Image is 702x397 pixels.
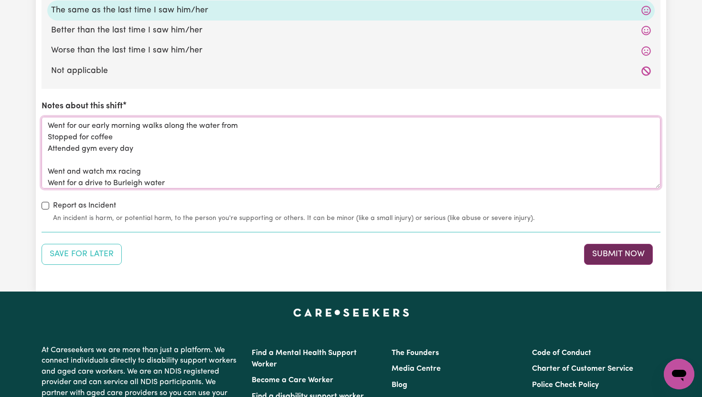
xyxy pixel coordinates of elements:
a: Careseekers home page [293,309,409,316]
a: Charter of Customer Service [532,365,633,373]
label: Report as Incident [53,200,116,211]
a: Media Centre [392,365,441,373]
small: An incident is harm, or potential harm, to the person you're supporting or others. It can be mino... [53,213,660,223]
a: The Founders [392,349,439,357]
iframe: Button to launch messaging window [664,359,694,389]
button: Save your job report [42,244,122,265]
label: Worse than the last time I saw him/her [51,44,651,57]
textarea: Went for our early morning walks along the water from Stopped for coffee Attended gym every day W... [42,117,660,188]
label: Better than the last time I saw him/her [51,24,651,37]
a: Become a Care Worker [252,376,333,384]
a: Code of Conduct [532,349,591,357]
label: Not applicable [51,65,651,77]
a: Police Check Policy [532,381,599,389]
label: Notes about this shift [42,100,123,113]
label: The same as the last time I saw him/her [51,4,651,17]
a: Find a Mental Health Support Worker [252,349,357,368]
a: Blog [392,381,407,389]
button: Submit your job report [584,244,653,265]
